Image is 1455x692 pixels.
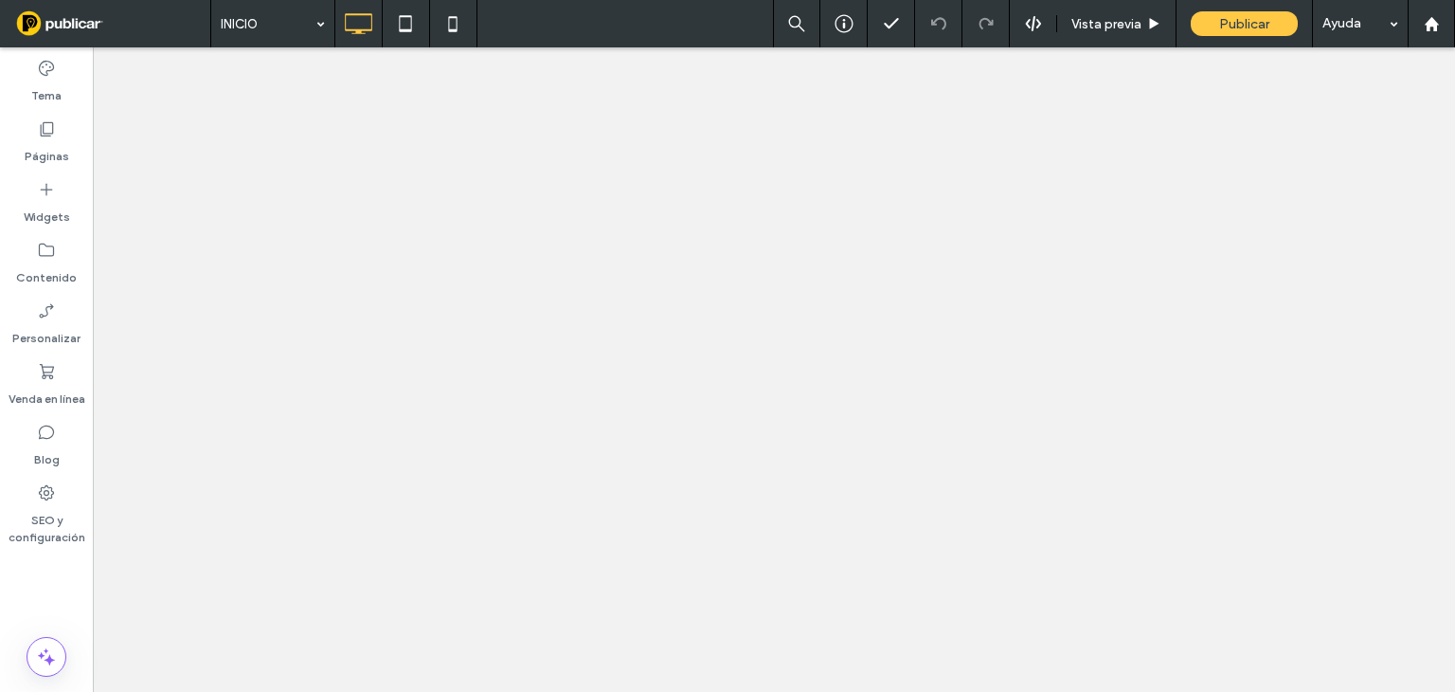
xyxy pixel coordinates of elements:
[25,138,69,165] label: Páginas
[1219,16,1269,32] span: Publicar
[24,199,70,226] label: Widgets
[16,260,77,286] label: Contenido
[12,320,81,347] label: Personalizar
[31,78,62,104] label: Tema
[1071,16,1141,32] span: Vista previa
[9,381,85,408] label: Venda en línea
[34,442,60,468] label: Blog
